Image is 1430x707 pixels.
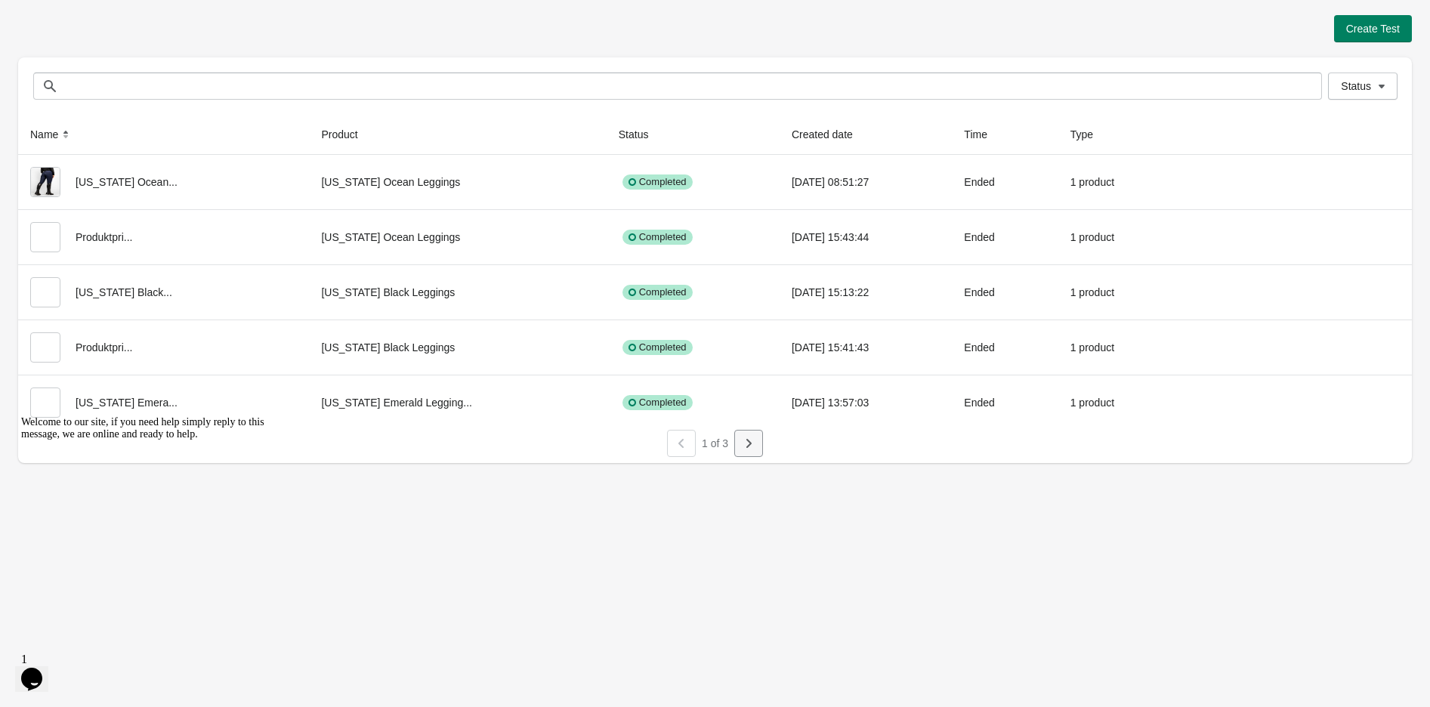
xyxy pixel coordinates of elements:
[1070,222,1163,252] div: 1 product
[6,6,249,29] span: Welcome to our site, if you need help simply reply to this message, we are online and ready to help.
[1334,15,1412,42] button: Create Test
[1070,387,1163,418] div: 1 product
[622,285,693,300] div: Completed
[613,121,670,148] button: Status
[321,332,594,363] div: [US_STATE] Black Leggings
[1328,73,1398,100] button: Status
[964,167,1045,197] div: Ended
[321,387,594,418] div: [US_STATE] Emerald Legging...
[622,174,693,190] div: Completed
[15,410,287,639] iframe: chat widget
[1070,277,1163,307] div: 1 product
[792,277,940,307] div: [DATE] 15:13:22
[964,332,1045,363] div: Ended
[964,387,1045,418] div: Ended
[702,437,728,449] span: 1 of 3
[964,222,1045,252] div: Ended
[15,647,63,692] iframe: chat widget
[321,167,594,197] div: [US_STATE] Ocean Leggings
[964,277,1045,307] div: Ended
[321,277,594,307] div: [US_STATE] Black Leggings
[792,167,940,197] div: [DATE] 08:51:27
[792,332,940,363] div: [DATE] 15:41:43
[622,230,693,245] div: Completed
[1070,167,1163,197] div: 1 product
[24,121,79,148] button: Name
[622,340,693,355] div: Completed
[30,167,297,197] div: [US_STATE] Ocean...
[30,332,297,363] div: Produktpri...
[786,121,874,148] button: Created date
[1070,332,1163,363] div: 1 product
[6,6,278,30] div: Welcome to our site, if you need help simply reply to this message, we are online and ready to help.
[958,121,1008,148] button: Time
[321,222,594,252] div: [US_STATE] Ocean Leggings
[622,395,693,410] div: Completed
[30,277,297,307] div: [US_STATE] Black...
[1341,80,1371,92] span: Status
[1064,121,1114,148] button: Type
[1346,23,1400,35] span: Create Test
[30,387,297,418] div: [US_STATE] Emera...
[792,222,940,252] div: [DATE] 15:43:44
[315,121,378,148] button: Product
[792,387,940,418] div: [DATE] 13:57:03
[30,222,297,252] div: Produktpri...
